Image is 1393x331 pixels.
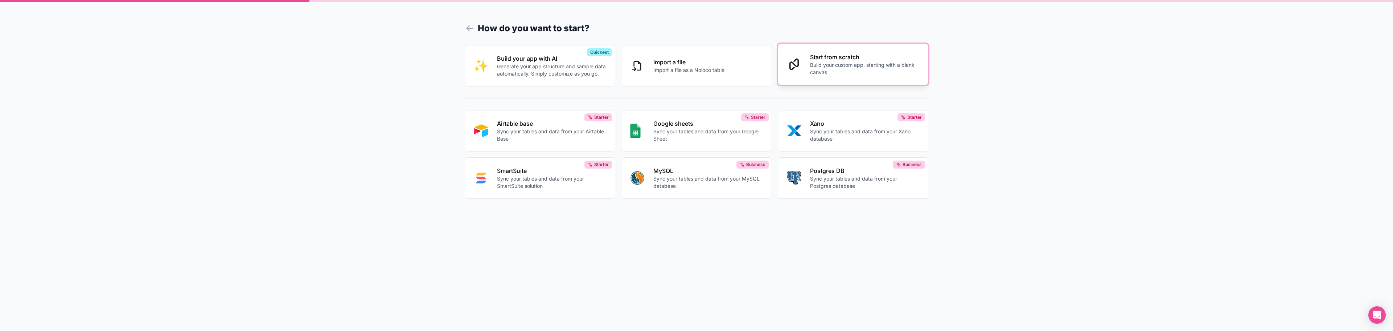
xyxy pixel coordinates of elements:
[497,119,607,128] p: Airtable base
[465,22,929,35] h1: How do you want to start?
[497,63,607,77] p: Generate your app structure and sample data automatically. Simply customize as you go.
[746,162,765,167] span: Business
[653,175,763,190] p: Sync your tables and data from your MySQL database
[810,53,920,61] p: Start from scratch
[653,119,763,128] p: Google sheets
[778,157,929,199] button: POSTGRESPostgres DBSync your tables and data from your Postgres databaseBusiness
[810,166,920,175] p: Postgres DB
[778,110,929,152] button: XANOXanoSync your tables and data from your Xano databaseStarter
[810,61,920,76] p: Build your custom app, starting with a blank canvas
[630,124,641,138] img: GOOGLE_SHEETS
[497,166,607,175] p: SmartSuite
[751,114,765,120] span: Starter
[497,175,607,190] p: Sync your tables and data from your SmartSuite solution
[621,157,772,199] button: MYSQLMySQLSync your tables and data from your MySQL databaseBusiness
[465,157,616,199] button: SMART_SUITESmartSuiteSync your tables and data from your SmartSuite solutionStarter
[497,54,607,63] p: Build your app with AI
[653,128,763,142] p: Sync your tables and data from your Google Sheet
[587,48,612,56] div: Quickest
[465,110,616,152] button: AIRTABLEAirtable baseSync your tables and data from your Airtable BaseStarter
[474,171,488,185] img: SMART_SUITE
[594,162,609,167] span: Starter
[653,58,724,66] p: Import a file
[653,166,763,175] p: MySQL
[465,45,616,86] button: INTERNAL_WITH_AIBuild your app with AIGenerate your app structure and sample data automatically. ...
[778,44,929,85] button: Start from scratchBuild your custom app, starting with a blank canvas
[787,171,801,185] img: POSTGRES
[903,162,922,167] span: Business
[594,114,609,120] span: Starter
[810,119,920,128] p: Xano
[810,175,920,190] p: Sync your tables and data from your Postgres database
[1368,306,1386,324] div: Open Intercom Messenger
[810,128,920,142] p: Sync your tables and data from your Xano database
[787,124,801,138] img: XANO
[474,58,488,73] img: INTERNAL_WITH_AI
[497,128,607,142] p: Sync your tables and data from your Airtable Base
[630,171,645,185] img: MYSQL
[621,45,772,86] button: Import a fileImport a file as a Noloco table
[653,66,724,74] p: Import a file as a Noloco table
[907,114,922,120] span: Starter
[621,110,772,152] button: GOOGLE_SHEETSGoogle sheetsSync your tables and data from your Google SheetStarter
[474,124,488,138] img: AIRTABLE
